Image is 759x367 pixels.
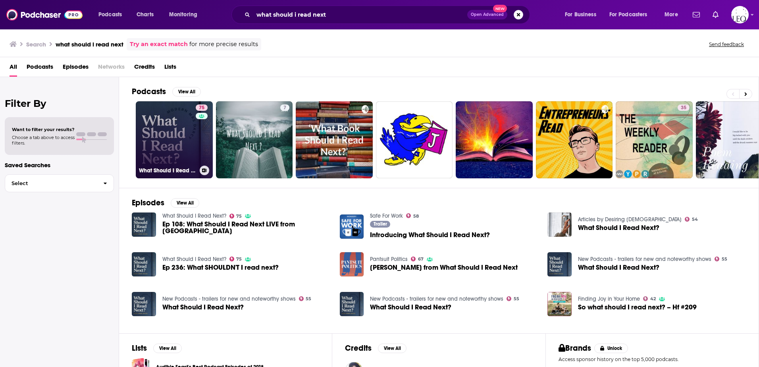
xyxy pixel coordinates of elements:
[681,104,686,112] span: 35
[370,304,451,311] a: What Should I Read Next?
[467,10,507,19] button: Open AdvancedNew
[418,257,424,261] span: 67
[12,127,75,132] span: Want to filter your results?
[199,104,204,112] span: 75
[132,343,182,353] a: ListsView All
[340,214,364,239] img: Introducing What Should I Read Next?
[132,343,147,353] h2: Lists
[413,214,419,218] span: 58
[132,87,166,97] h2: Podcasts
[547,212,572,237] img: What Should I Read Next?
[98,60,125,77] span: Networks
[559,356,746,362] p: Access sponsor history on the top 5,000 podcasts.
[406,213,419,218] a: 58
[132,198,199,208] a: EpisodesView All
[162,304,244,311] a: What Should I Read Next?
[340,252,364,276] img: Anne Bogel from What Should I Read Next
[578,296,640,302] a: Finding Joy in Your Home
[6,7,83,22] img: Podchaser - Follow, Share and Rate Podcasts
[136,101,213,178] a: 75What Should I Read Next?
[471,13,504,17] span: Open Advanced
[565,9,596,20] span: For Business
[253,8,467,21] input: Search podcasts, credits, & more...
[131,8,158,21] a: Charts
[715,257,727,261] a: 55
[63,60,89,77] a: Episodes
[171,198,199,208] button: View All
[650,297,656,301] span: 42
[370,264,518,271] span: [PERSON_NAME] from What Should I Read Next
[547,252,572,276] img: What Should I Read Next?
[236,257,242,261] span: 75
[236,214,242,218] span: 75
[162,296,296,302] a: New Podcasts - trailers for new and noteworthy shows
[162,221,330,234] span: Ep 108: What Should I Read Next LIVE from [GEOGRAPHIC_DATA]
[559,343,591,353] h2: Brands
[229,214,242,218] a: 75
[345,343,406,353] a: CreditsView All
[514,297,519,301] span: 55
[162,256,226,263] a: What Should I Read Next?
[132,252,156,276] a: Ep 236: What SHOULDN'T I read next?
[132,212,156,237] a: Ep 108: What Should I Read Next LIVE from Asheville
[370,232,490,238] span: Introducing What Should I Read Next?
[132,292,156,316] img: What Should I Read Next?
[10,60,17,77] a: All
[692,218,698,221] span: 54
[547,292,572,316] img: So what should I read next? – Hf #209
[306,297,311,301] span: 55
[27,60,53,77] span: Podcasts
[134,60,155,77] a: Credits
[690,8,703,21] a: Show notifications dropdown
[707,41,746,48] button: Send feedback
[370,264,518,271] a: Anne Bogel from What Should I Read Next
[374,222,387,226] span: Trailer
[578,216,682,223] a: Articles by Desiring God
[164,60,176,77] a: Lists
[370,296,503,302] a: New Podcasts - trailers for new and noteworthy shows
[299,296,312,301] a: 55
[370,256,408,263] a: Pantsuit Politics
[5,174,114,192] button: Select
[98,9,122,20] span: Podcasts
[378,344,406,353] button: View All
[507,296,519,301] a: 55
[616,101,693,178] a: 35
[216,101,293,178] a: 7
[578,224,659,231] a: What Should I Read Next?
[26,41,46,48] h3: Search
[5,181,97,186] span: Select
[722,257,727,261] span: 55
[731,6,749,23] button: Show profile menu
[731,6,749,23] img: User Profile
[643,296,656,301] a: 42
[594,344,628,353] button: Unlock
[709,8,722,21] a: Show notifications dropdown
[559,8,606,21] button: open menu
[5,98,114,109] h2: Filter By
[578,304,697,311] a: So what should I read next? – Hf #209
[169,9,197,20] span: Monitoring
[370,212,403,219] a: Safe For Work
[164,8,208,21] button: open menu
[685,217,698,222] a: 54
[659,8,688,21] button: open menu
[239,6,537,24] div: Search podcasts, credits, & more...
[578,264,659,271] a: What Should I Read Next?
[280,104,289,111] a: 7
[132,198,164,208] h2: Episodes
[189,40,258,49] span: for more precise results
